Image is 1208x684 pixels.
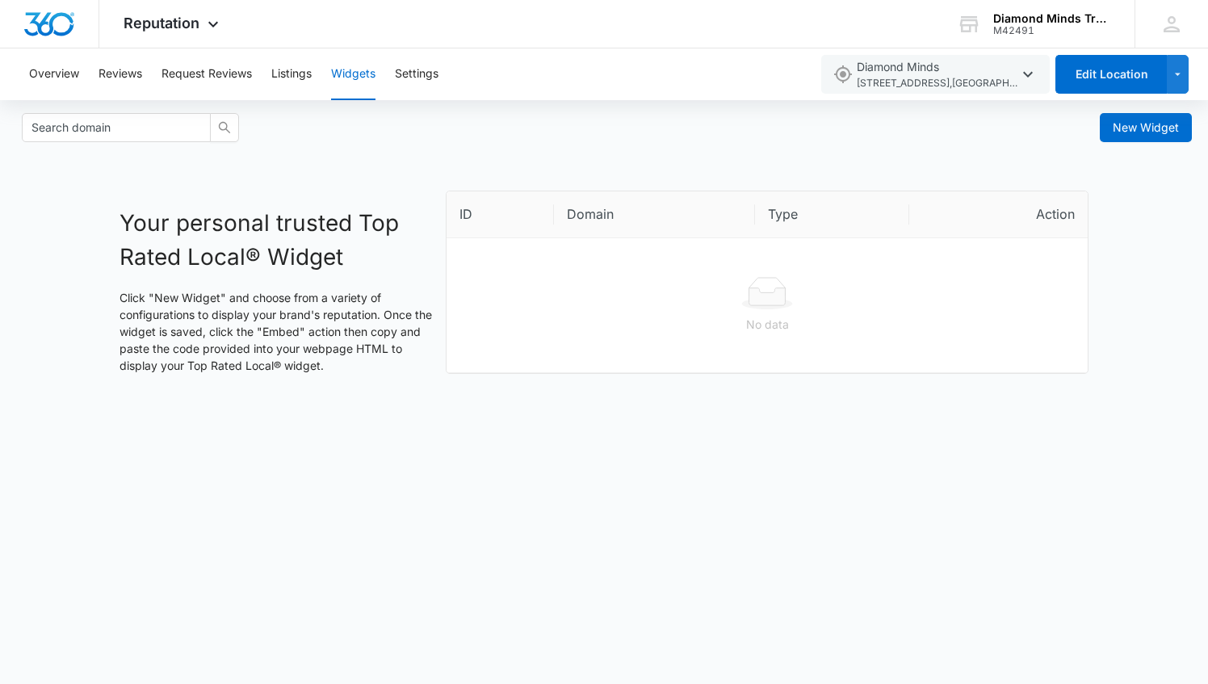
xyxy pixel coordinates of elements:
button: Request Reviews [161,48,252,100]
button: New Widget [1100,113,1192,142]
th: Domain [554,191,755,238]
span: search [211,121,238,134]
th: Type [755,191,909,238]
th: Action [909,191,1088,238]
div: account id [993,25,1111,36]
p: Click "New Widget" and choose from a variety of configurations to display your brand's reputation... [120,289,436,374]
div: account name [993,12,1111,25]
span: Diamond Minds [857,58,1018,91]
h1: Your personal trusted Top Rated Local® Widget [120,206,436,274]
input: Search domain [22,113,211,142]
button: Widgets [331,48,375,100]
span: New Widget [1113,119,1179,136]
span: [STREET_ADDRESS] , [GEOGRAPHIC_DATA] , FL [857,76,1018,91]
button: Diamond Minds[STREET_ADDRESS],[GEOGRAPHIC_DATA],FL [821,55,1050,94]
div: No data [459,316,1075,334]
button: Overview [29,48,79,100]
span: Reputation [124,15,199,31]
button: Settings [395,48,438,100]
button: Listings [271,48,312,100]
th: ID [447,191,554,238]
button: Edit Location [1055,55,1167,94]
button: Reviews [99,48,142,100]
button: search [210,113,239,142]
